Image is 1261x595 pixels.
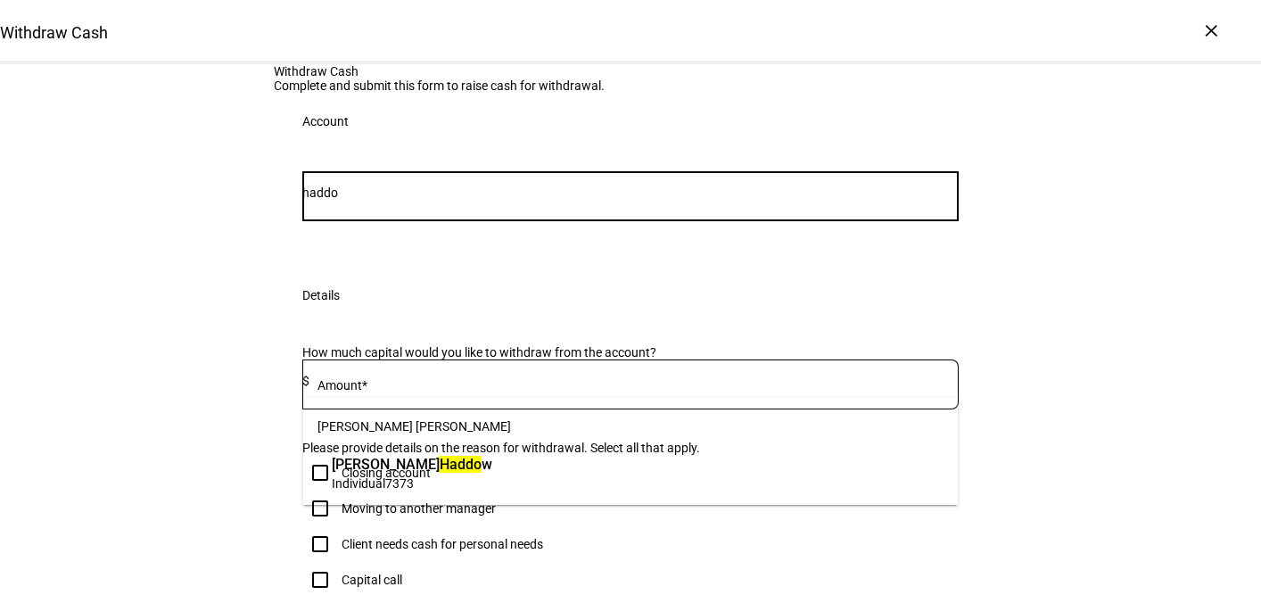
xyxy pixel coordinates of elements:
[302,288,340,302] div: Details
[302,114,349,128] div: Account
[274,64,987,79] div: Withdraw Cash
[302,441,959,455] div: Please provide details on the reason for withdrawal. Select all that apply.
[317,419,511,434] span: [PERSON_NAME] [PERSON_NAME]
[342,537,543,551] div: Client needs cash for personal needs
[302,186,959,200] input: Number
[302,374,309,388] span: $
[342,573,402,587] div: Capital call
[332,476,385,491] span: Individual
[302,345,959,359] div: How much capital would you like to withdraw from the account?
[274,79,987,93] div: Complete and submit this form to raise cash for withdrawal.
[1197,16,1225,45] div: ×
[440,456,482,473] mark: Haddo
[332,454,492,475] span: [PERSON_NAME] w
[317,378,367,393] mat-label: Amount*
[385,476,414,491] span: 7373
[327,450,497,496] div: Tyler Scott Haddow
[342,501,496,516] div: Moving to another manager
